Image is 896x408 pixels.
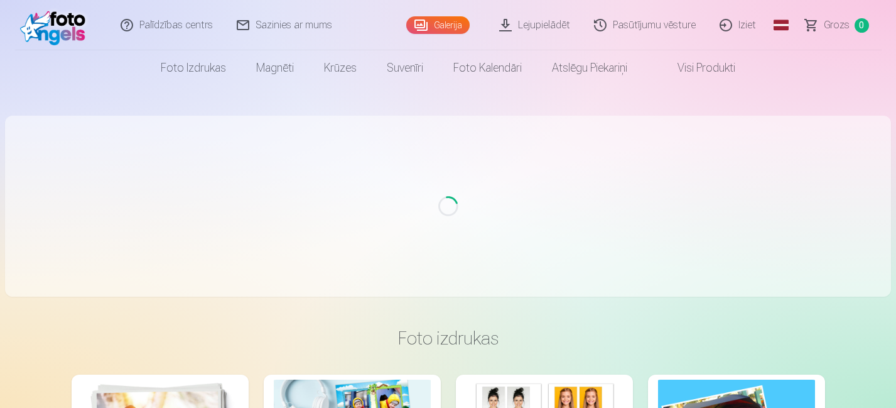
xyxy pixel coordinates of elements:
[82,327,815,350] h3: Foto izdrukas
[855,18,869,33] span: 0
[146,50,241,85] a: Foto izdrukas
[372,50,438,85] a: Suvenīri
[537,50,642,85] a: Atslēgu piekariņi
[406,16,470,34] a: Galerija
[241,50,309,85] a: Magnēti
[824,18,850,33] span: Grozs
[438,50,537,85] a: Foto kalendāri
[309,50,372,85] a: Krūzes
[20,5,92,45] img: /fa1
[642,50,750,85] a: Visi produkti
